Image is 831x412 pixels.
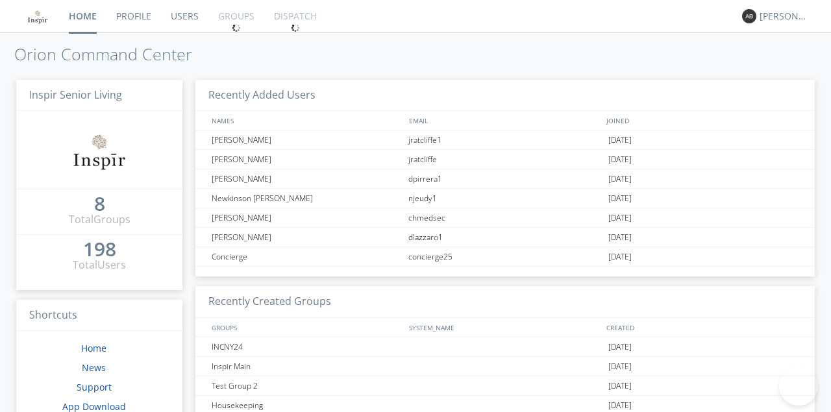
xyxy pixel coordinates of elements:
[603,111,802,130] div: JOINED
[608,247,632,267] span: [DATE]
[195,376,815,396] a: Test Group 2[DATE]
[405,130,605,149] div: jratcliffe1
[405,228,605,247] div: dlazzaro1
[69,212,130,227] div: Total Groups
[405,208,605,227] div: chmedsec
[94,197,105,210] div: 8
[291,23,300,32] img: spin.svg
[77,381,112,393] a: Support
[195,130,815,150] a: [PERSON_NAME]jratcliffe1[DATE]
[195,169,815,189] a: [PERSON_NAME]dpirrera1[DATE]
[779,367,818,406] iframe: Toggle Customer Support
[760,10,808,23] div: [PERSON_NAME]
[208,318,403,337] div: GROUPS
[608,337,632,357] span: [DATE]
[195,208,815,228] a: [PERSON_NAME]chmedsec[DATE]
[608,376,632,396] span: [DATE]
[94,197,105,212] a: 8
[603,318,802,337] div: CREATED
[208,337,405,356] div: INCNY24
[68,119,130,181] img: ff256a24637843f88611b6364927a22a
[406,111,603,130] div: EMAIL
[405,247,605,266] div: concierge25
[83,243,116,256] div: 198
[208,228,405,247] div: [PERSON_NAME]
[208,130,405,149] div: [PERSON_NAME]
[195,357,815,376] a: Inspir Main[DATE]
[608,169,632,189] span: [DATE]
[195,80,815,112] h3: Recently Added Users
[83,243,116,258] a: 198
[73,258,126,273] div: Total Users
[208,376,405,395] div: Test Group 2
[16,300,182,332] h3: Shortcuts
[26,5,49,28] img: ff256a24637843f88611b6364927a22a
[208,111,403,130] div: NAMES
[742,9,756,23] img: 373638.png
[608,208,632,228] span: [DATE]
[208,150,405,169] div: [PERSON_NAME]
[608,357,632,376] span: [DATE]
[208,357,405,376] div: Inspir Main
[195,150,815,169] a: [PERSON_NAME]jratcliffe[DATE]
[195,247,815,267] a: Conciergeconcierge25[DATE]
[82,361,106,374] a: News
[405,169,605,188] div: dpirrera1
[195,286,815,318] h3: Recently Created Groups
[208,189,405,208] div: Newkinson [PERSON_NAME]
[208,169,405,188] div: [PERSON_NAME]
[208,247,405,266] div: Concierge
[29,88,122,102] span: Inspir Senior Living
[406,318,603,337] div: SYSTEM_NAME
[405,189,605,208] div: njeudy1
[608,150,632,169] span: [DATE]
[232,23,241,32] img: spin.svg
[195,337,815,357] a: INCNY24[DATE]
[195,228,815,247] a: [PERSON_NAME]dlazzaro1[DATE]
[608,189,632,208] span: [DATE]
[608,228,632,247] span: [DATE]
[81,342,106,354] a: Home
[208,208,405,227] div: [PERSON_NAME]
[405,150,605,169] div: jratcliffe
[608,130,632,150] span: [DATE]
[195,189,815,208] a: Newkinson [PERSON_NAME]njeudy1[DATE]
